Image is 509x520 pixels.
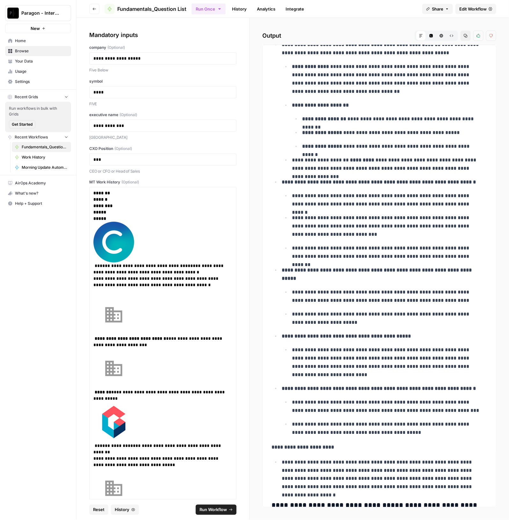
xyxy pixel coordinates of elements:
span: Recent Grids [15,94,38,100]
button: Reset [89,505,108,515]
span: New [31,25,40,32]
button: Recent Grids [5,92,71,102]
button: Share [422,4,453,14]
span: Settings [15,79,68,85]
span: Fundamentals_Question List [117,5,186,13]
a: Browse [5,46,71,56]
a: Your Data [5,56,71,66]
p: Five Below [89,67,236,73]
p: CEO or CFO or Head of Sales [89,168,236,175]
a: AirOps Academy [5,178,71,188]
button: Workspace: Paragon - Internal Usage [5,5,71,21]
label: symbol [89,78,236,84]
img: 12838 [93,294,134,335]
h2: Output [262,31,496,41]
span: AirOps Academy [15,180,68,186]
p: FIVE [89,101,236,107]
button: Help + Support [5,198,71,209]
button: What's new? [5,188,71,198]
a: Analytics [253,4,279,14]
label: executive name [89,112,236,118]
span: Reset [93,507,105,513]
span: Paragon - Internal Usage [21,10,60,16]
span: Share [432,6,443,12]
span: (Optional) [121,179,139,185]
p: [GEOGRAPHIC_DATA] [89,134,236,141]
a: Edit Workflow [455,4,496,14]
span: Edit Workflow [459,6,487,12]
button: New [5,24,71,33]
span: Help + Support [15,201,68,206]
span: Usage [15,69,68,74]
span: Morning Update Automation [22,165,68,170]
button: History [111,505,139,515]
button: Recent Workflows [5,132,71,142]
a: Work History [12,152,71,162]
button: Run Once [192,4,226,14]
span: (Optional) [114,146,132,152]
a: History [228,4,251,14]
label: company [89,45,236,50]
span: Get Started [12,122,33,127]
span: Run workflows in bulk with Grids [9,106,67,117]
span: History [115,507,129,513]
label: MT Work History [89,179,236,185]
span: Fundamentals_Question List [22,144,68,150]
a: Morning Update Automation [12,162,71,173]
a: Integrate [282,4,308,14]
a: Fundamentals_Question List [105,4,186,14]
div: What's new? [5,189,71,198]
span: Your Data [15,58,68,64]
span: Work History [22,154,68,160]
span: Recent Workflows [15,134,48,140]
img: 131945 [93,348,134,389]
img: 88117 [93,468,134,509]
span: Home [15,38,68,44]
span: Browse [15,48,68,54]
span: Run Workflow [200,507,227,513]
div: Mandatory inputs [89,31,236,40]
a: Usage [5,66,71,77]
img: Paragon - Internal Usage Logo [7,7,19,19]
span: (Optional) [107,45,125,50]
button: Run Workflow [196,505,236,515]
a: Home [5,36,71,46]
a: Fundamentals_Question List [12,142,71,152]
span: (Optional) [120,112,137,118]
a: Settings [5,77,71,87]
button: Get Started [9,120,35,129]
label: CXO Position [89,146,236,152]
